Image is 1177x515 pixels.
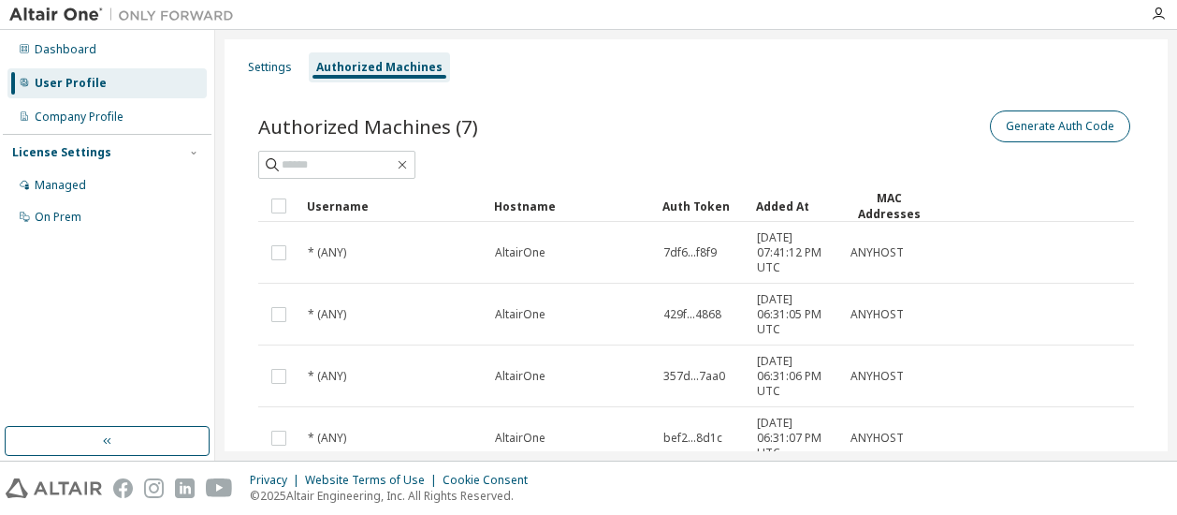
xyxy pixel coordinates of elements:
[850,369,904,384] span: ANYHOST
[495,369,545,384] span: AltairOne
[144,478,164,498] img: instagram.svg
[757,230,834,275] span: [DATE] 07:41:12 PM UTC
[6,478,102,498] img: altair_logo.svg
[35,178,86,193] div: Managed
[850,245,904,260] span: ANYHOST
[757,354,834,399] span: [DATE] 06:31:06 PM UTC
[495,245,545,260] span: AltairOne
[248,60,292,75] div: Settings
[307,191,479,221] div: Username
[35,76,107,91] div: User Profile
[9,6,243,24] img: Altair One
[12,145,111,160] div: License Settings
[850,190,928,222] div: MAC Addresses
[663,369,725,384] span: 357d...7aa0
[308,431,346,446] span: * (ANY)
[662,191,741,221] div: Auth Token
[113,478,133,498] img: facebook.svg
[663,431,722,446] span: bef2...8d1c
[663,307,721,322] span: 429f...4868
[495,431,545,446] span: AltairOne
[663,245,717,260] span: 7df6...f8f9
[850,431,904,446] span: ANYHOST
[258,113,478,140] span: Authorized Machines (7)
[443,473,539,488] div: Cookie Consent
[990,110,1130,142] button: Generate Auth Code
[308,307,346,322] span: * (ANY)
[35,210,81,225] div: On Prem
[305,473,443,488] div: Website Terms of Use
[756,191,835,221] div: Added At
[316,60,443,75] div: Authorized Machines
[757,292,834,337] span: [DATE] 06:31:05 PM UTC
[250,488,539,504] p: © 2025 Altair Engineering, Inc. All Rights Reserved.
[308,369,346,384] span: * (ANY)
[35,110,124,125] div: Company Profile
[175,478,195,498] img: linkedin.svg
[757,416,834,461] span: [DATE] 06:31:07 PM UTC
[35,42,96,57] div: Dashboard
[494,191,647,221] div: Hostname
[250,473,305,488] div: Privacy
[308,245,346,260] span: * (ANY)
[850,307,904,322] span: ANYHOST
[495,307,545,322] span: AltairOne
[206,478,233,498] img: youtube.svg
